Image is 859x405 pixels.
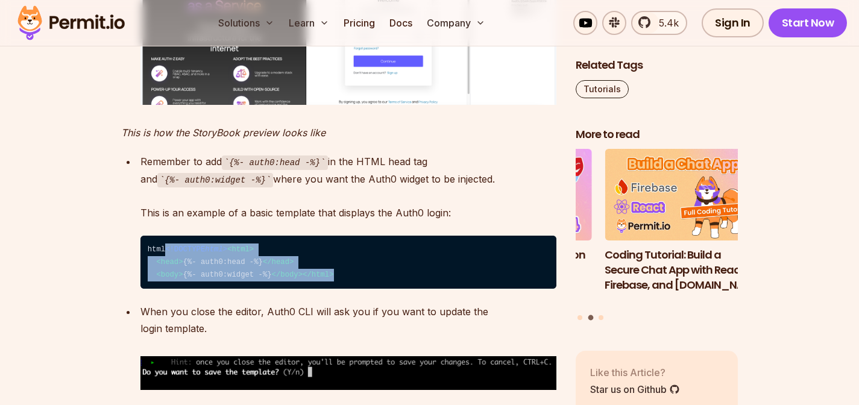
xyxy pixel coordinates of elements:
h3: Coding Tutorial: Build a Secure Chat App with React, Firebase, and [DOMAIN_NAME] [605,248,767,292]
span: html [312,271,329,279]
span: head [272,258,289,266]
span: body [280,271,298,279]
p: When you close the editor, Auth0 CLI will ask you if you want to update the login template. [140,303,556,337]
button: Go to slide 2 [588,315,593,321]
a: Star us on Github [590,382,680,397]
a: Docs [385,11,417,35]
code: {%- auth0:widget -%} [157,173,274,187]
button: Company [422,11,490,35]
button: Solutions [213,11,279,35]
li: 2 of 3 [605,149,767,308]
code: ⁠html {%- auth0:head -%} {%- auth0:widget -%} [140,236,556,289]
em: This is how the StoryBook preview looks like [121,127,326,139]
a: Sign In [702,8,764,37]
img: Permit logo [12,2,130,43]
span: 5.4k [652,16,679,30]
img: Coding Tutorial: Build a Secure Chat App with React, Firebase, and Permit.io [605,149,767,241]
button: Go to slide 3 [599,315,603,320]
span: </ > [272,271,303,279]
a: Coding Tutorial: Build a Secure Chat App with React, Firebase, and Permit.ioCoding Tutorial: Buil... [605,149,767,308]
a: Pricing [339,11,380,35]
a: Start Now [769,8,848,37]
h3: Implement RBAC Authorization in a NestJS: Full Guide [429,248,592,278]
p: Like this Article? [590,365,680,380]
li: 1 of 3 [429,149,592,308]
span: < > [156,271,183,279]
p: Remember to add in the HTML head tag and where you want the Auth0 widget to be injected. This is ... [140,153,556,221]
img: unnamed (5).png [140,356,556,390]
span: </ > [263,258,294,266]
span: html [231,245,249,254]
span: <!DOCTYPE > [165,245,227,254]
span: html [205,245,222,254]
h2: Related Tags [576,58,738,73]
button: Learn [284,11,334,35]
h2: More to read [576,127,738,142]
span: body [161,271,178,279]
div: Posts [576,149,738,322]
button: Go to slide 1 [577,315,582,320]
code: {%- auth0:head -%} [222,155,328,170]
span: < > [156,258,183,266]
a: Tutorials [576,80,629,98]
a: 5.4k [631,11,687,35]
span: < > [227,245,254,254]
span: </ > [303,271,333,279]
span: head [161,258,178,266]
